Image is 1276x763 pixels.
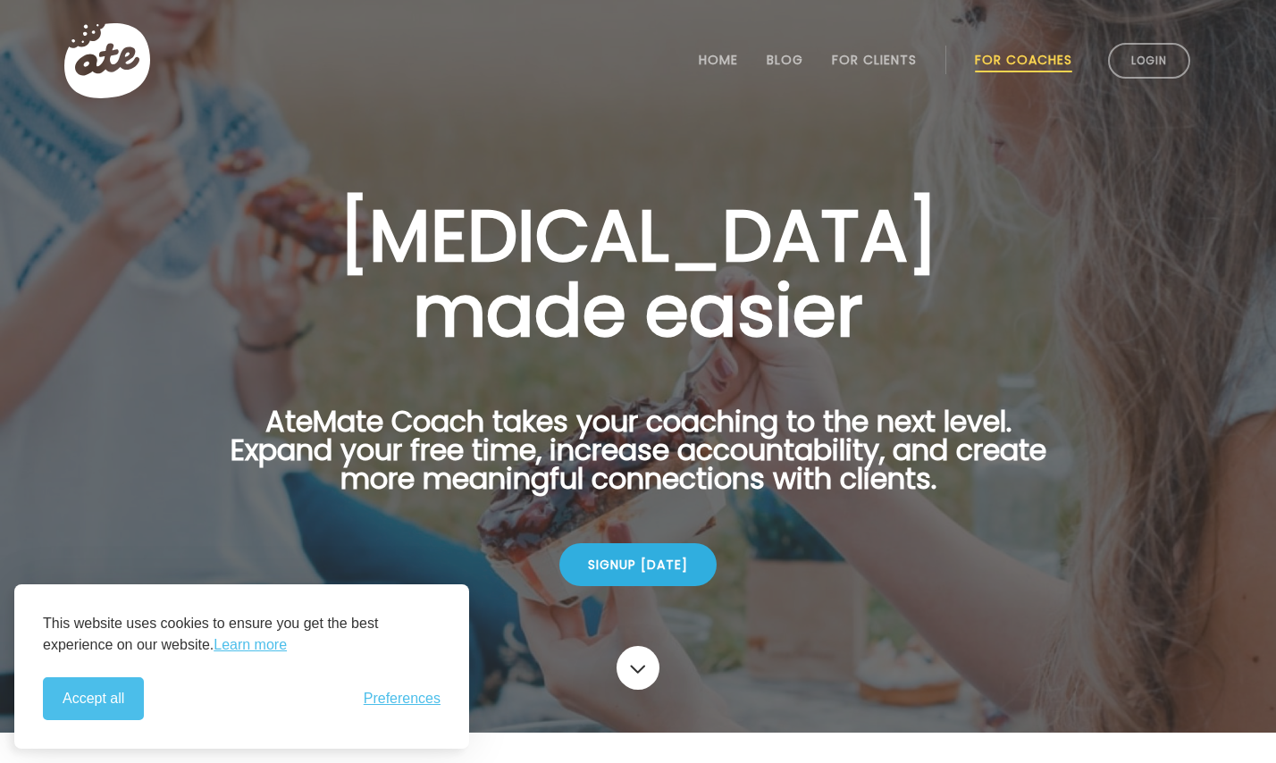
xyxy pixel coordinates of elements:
[214,634,287,656] a: Learn more
[975,53,1072,67] a: For Coaches
[43,677,144,720] button: Accept all cookies
[832,53,917,67] a: For Clients
[559,543,717,586] div: Signup [DATE]
[699,53,738,67] a: Home
[202,407,1074,515] p: AteMate Coach takes your coaching to the next level. Expand your free time, increase accountabili...
[364,691,441,707] button: Toggle preferences
[364,691,441,707] span: Preferences
[1108,43,1190,79] a: Login
[202,198,1074,348] h1: [MEDICAL_DATA] made easier
[767,53,803,67] a: Blog
[43,613,441,656] p: This website uses cookies to ensure you get the best experience on our website.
